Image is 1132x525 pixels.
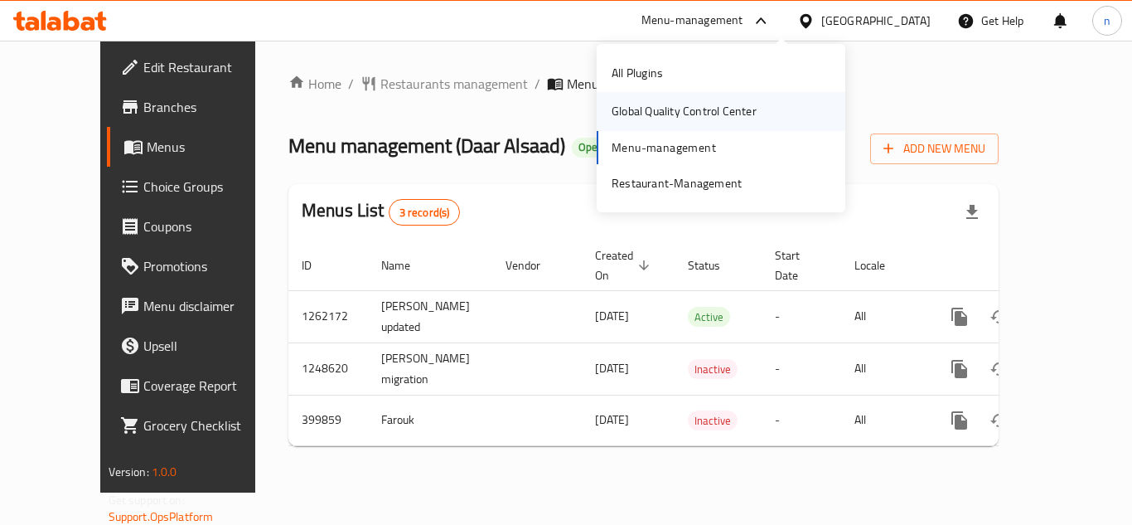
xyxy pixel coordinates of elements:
div: Global Quality Control Center [612,102,757,120]
button: more [940,401,980,440]
span: Add New Menu [883,139,985,159]
span: Name [381,255,432,275]
button: Change Status [980,297,1019,337]
td: 399859 [288,395,368,445]
span: 3 record(s) [389,205,460,221]
div: Inactive [688,359,738,379]
a: Coverage Report [107,366,289,406]
td: Farouk [368,395,492,445]
a: Menus [107,127,289,167]
table: enhanced table [288,241,1112,446]
button: Add New Menu [870,134,999,164]
span: Coupons [143,216,276,236]
td: All [841,343,926,395]
li: / [535,74,540,94]
span: Restaurants management [380,74,528,94]
div: Inactive [688,411,738,430]
td: - [762,395,841,445]
td: [PERSON_NAME] updated [368,290,492,343]
span: 1.0.0 [152,461,177,483]
span: Status [688,255,742,275]
a: Edit Restaurant [107,47,289,87]
span: Vendor [506,255,562,275]
td: - [762,343,841,395]
td: 1248620 [288,343,368,395]
span: Locale [854,255,907,275]
span: Promotions [143,256,276,276]
span: Menu disclaimer [143,296,276,316]
a: Restaurants management [360,74,528,94]
li: / [348,74,354,94]
span: Open [572,140,610,154]
span: n [1104,12,1110,30]
span: Grocery Checklist [143,416,276,435]
span: Created On [595,245,655,285]
span: Choice Groups [143,177,276,197]
td: [PERSON_NAME] migration [368,343,492,395]
span: Get support on: [109,489,185,511]
a: Upsell [107,326,289,366]
th: Actions [926,241,1112,291]
div: All Plugins [612,64,663,82]
div: Open [572,138,610,158]
span: Inactive [688,360,738,379]
a: Choice Groups [107,167,289,207]
span: Branches [143,97,276,117]
a: Grocery Checklist [107,406,289,445]
span: Upsell [143,336,276,356]
a: Branches [107,87,289,127]
span: Coverage Report [143,376,276,396]
button: more [940,297,980,337]
h2: Menus List [302,198,460,226]
button: Change Status [980,349,1019,389]
span: [DATE] [595,409,629,430]
span: Start Date [775,245,821,285]
span: Edit Restaurant [143,57,276,77]
div: Restaurant-Management [612,174,742,192]
div: Total records count [389,199,461,226]
td: 1262172 [288,290,368,343]
td: All [841,395,926,445]
a: Menu disclaimer [107,286,289,326]
span: [DATE] [595,357,629,379]
div: [GEOGRAPHIC_DATA] [821,12,931,30]
span: Version: [109,461,149,483]
span: Menus [147,137,276,157]
span: Active [688,308,730,327]
span: [DATE] [595,305,629,327]
button: more [940,349,980,389]
a: Coupons [107,207,289,246]
a: Home [288,74,341,94]
div: Menu-management [641,11,743,31]
span: Inactive [688,411,738,430]
span: Menu management ( Daar Alsaad ) [288,127,565,164]
td: - [762,290,841,343]
span: Menus [567,74,605,94]
span: ID [302,255,333,275]
td: All [841,290,926,343]
div: Export file [952,192,992,232]
a: Promotions [107,246,289,286]
button: Change Status [980,401,1019,440]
